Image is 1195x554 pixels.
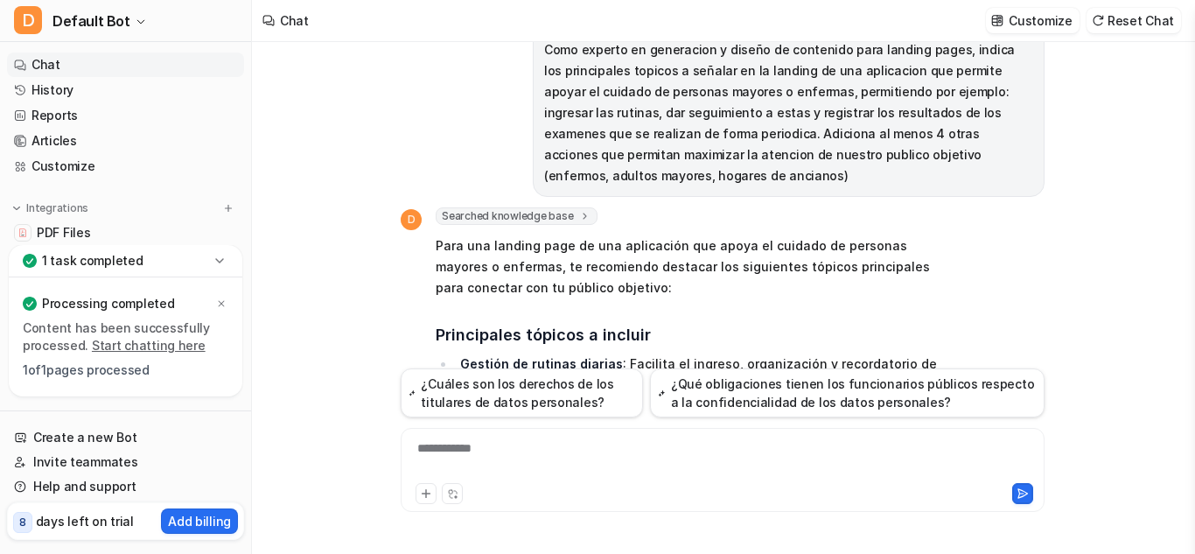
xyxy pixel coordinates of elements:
strong: Gestión de rutinas diarias [460,356,623,371]
button: Customize [986,8,1079,33]
p: Como experto en generacion y diseño de contenido para landing pages, indica los principales topic... [544,39,1033,186]
p: Add billing [168,512,231,530]
span: D [14,6,42,34]
li: : Facilita el ingreso, organización y recordatorio de rutinas de cuidado y medicamentos. [455,354,947,396]
a: Articles [7,129,244,153]
img: PDF Files [17,228,28,238]
p: Integrations [26,201,88,215]
p: Processing completed [42,295,174,312]
a: Invite teammates [7,450,244,474]
p: Content has been successfully processed. [23,319,228,354]
button: ¿Qué obligaciones tienen los funcionarios públicos respecto a la confidencialidad de los datos pe... [650,368,1045,417]
h3: Principales tópicos a incluir [436,323,947,347]
button: Integrations [7,200,94,217]
p: 1 of 1 pages processed [23,361,228,379]
p: days left on trial [36,512,134,530]
div: Chat [280,11,309,30]
a: Chat [7,53,244,77]
span: PDF Files [37,224,90,242]
p: 1 task completed [42,252,143,270]
span: Searched knowledge base [436,207,597,225]
a: Customize [7,154,244,179]
a: Start chatting here [92,338,206,353]
button: Reset Chat [1087,8,1181,33]
span: D [401,209,422,230]
p: 8 [19,515,26,530]
span: Default Bot [52,9,130,33]
button: ¿Cuáles son los derechos de los titulares de datos personales? [401,368,643,417]
a: Create a new Bot [7,425,244,450]
a: PDF FilesPDF Files [7,221,244,245]
img: reset [1092,14,1104,27]
a: Help and support [7,474,244,499]
a: Reports [7,103,244,128]
p: Para una landing page de una aplicación que apoya el cuidado de personas mayores o enfermas, te r... [436,235,947,298]
a: History [7,78,244,102]
img: customize [991,14,1003,27]
button: Add billing [161,508,238,534]
img: expand menu [10,202,23,214]
p: Customize [1009,11,1072,30]
img: menu_add.svg [222,202,234,214]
